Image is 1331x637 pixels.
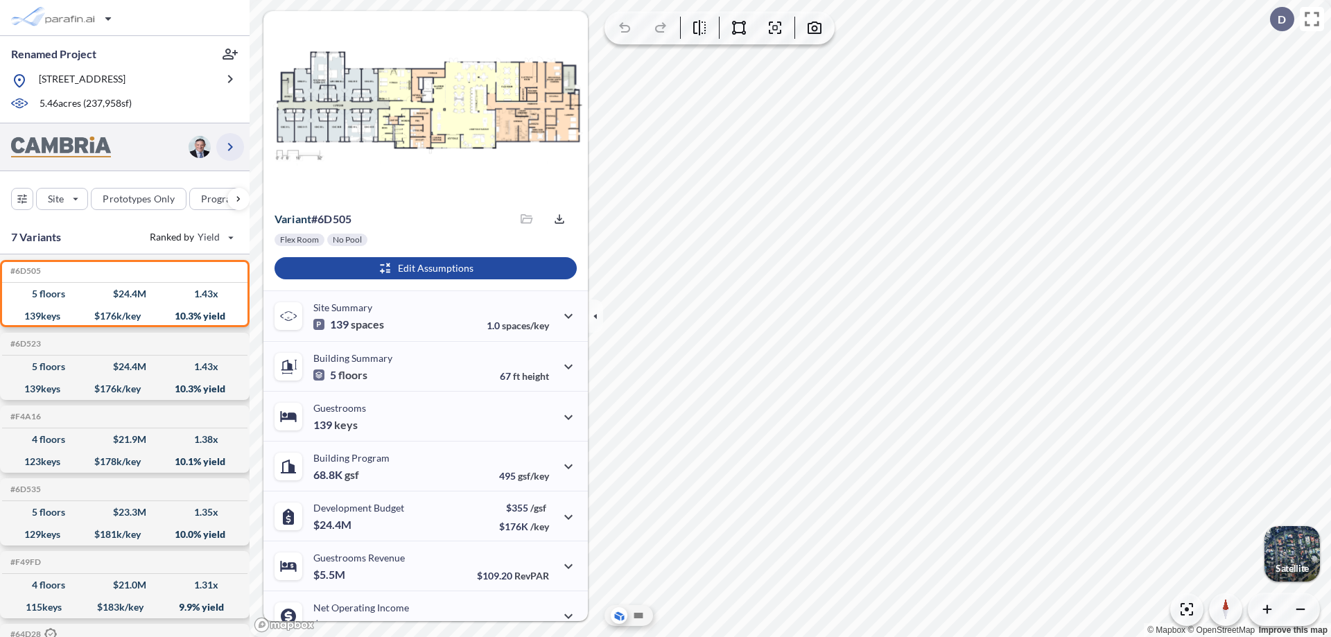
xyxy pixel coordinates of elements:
[1264,526,1320,582] img: Switcher Image
[11,46,96,62] p: Renamed Project
[8,557,41,567] h5: Click to copy the code
[351,317,384,331] span: spaces
[313,552,405,564] p: Guestrooms Revenue
[313,317,384,331] p: 139
[630,607,647,624] button: Site Plan
[254,617,315,633] a: Mapbox homepage
[313,368,367,382] p: 5
[530,502,546,514] span: /gsf
[313,618,347,631] p: $2.5M
[313,502,404,514] p: Development Budget
[11,229,62,245] p: 7 Variants
[313,518,354,532] p: $24.4M
[275,257,577,279] button: Edit Assumptions
[103,192,175,206] p: Prototypes Only
[313,602,409,613] p: Net Operating Income
[313,452,390,464] p: Building Program
[313,568,347,582] p: $5.5M
[8,485,41,494] h5: Click to copy the code
[11,137,111,158] img: BrandImage
[477,570,549,582] p: $109.20
[514,570,549,582] span: RevPAR
[490,620,549,631] p: 45.0%
[345,468,359,482] span: gsf
[398,261,473,275] p: Edit Assumptions
[487,320,549,331] p: 1.0
[91,188,186,210] button: Prototypes Only
[333,234,362,245] p: No Pool
[39,72,125,89] p: [STREET_ADDRESS]
[1188,625,1255,635] a: OpenStreetMap
[275,212,311,225] span: Variant
[198,230,220,244] span: Yield
[518,470,549,482] span: gsf/key
[189,188,264,210] button: Program
[499,502,549,514] p: $355
[513,370,520,382] span: ft
[8,412,41,421] h5: Click to copy the code
[1147,625,1185,635] a: Mapbox
[334,418,358,432] span: keys
[611,607,627,624] button: Aerial View
[1264,526,1320,582] button: Switcher ImageSatellite
[502,320,549,331] span: spaces/key
[530,521,549,532] span: /key
[1259,625,1328,635] a: Improve this map
[1278,13,1286,26] p: D
[313,468,359,482] p: 68.8K
[8,266,41,276] h5: Click to copy the code
[48,192,64,206] p: Site
[522,370,549,382] span: height
[8,339,41,349] h5: Click to copy the code
[338,368,367,382] span: floors
[313,352,392,364] p: Building Summary
[36,188,88,210] button: Site
[280,234,319,245] p: Flex Room
[1276,563,1309,574] p: Satellite
[499,521,549,532] p: $176K
[500,370,549,382] p: 67
[139,226,243,248] button: Ranked by Yield
[313,402,366,414] p: Guestrooms
[313,302,372,313] p: Site Summary
[499,470,549,482] p: 495
[201,192,240,206] p: Program
[189,136,211,158] img: user logo
[40,96,132,112] p: 5.46 acres ( 237,958 sf)
[519,620,549,631] span: margin
[275,212,351,226] p: # 6d505
[313,418,358,432] p: 139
